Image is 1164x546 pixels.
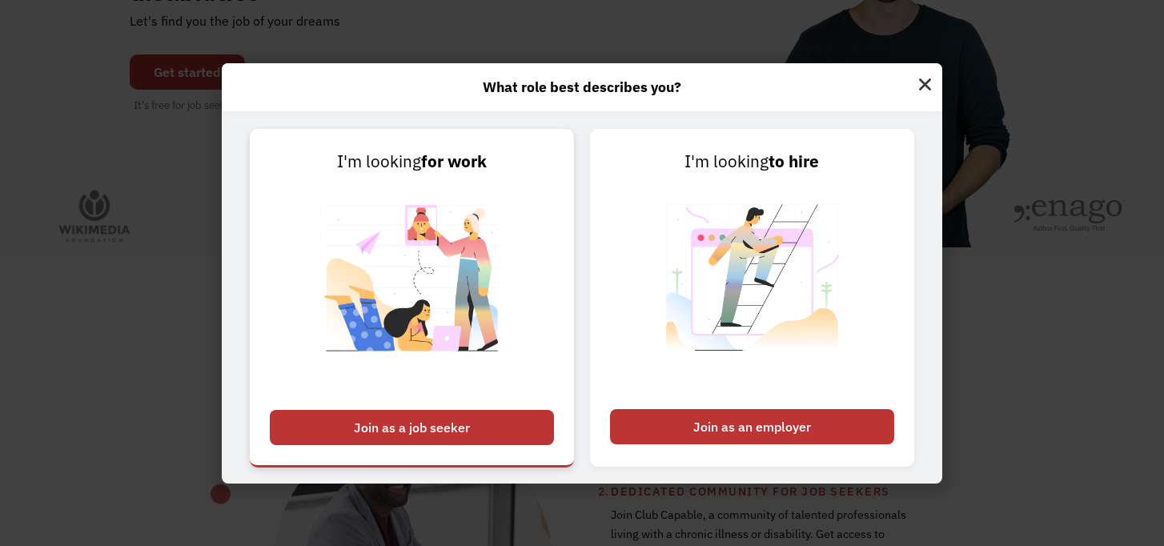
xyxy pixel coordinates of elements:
[769,151,820,172] strong: to hire
[610,409,894,444] div: Join as an employer
[270,149,554,175] div: I'm looking
[483,78,681,96] strong: What role best describes you?
[270,410,554,445] div: Join as a job seeker
[590,129,914,467] a: I'm lookingto hireJoin as an employer
[250,129,574,467] a: I'm lookingfor workJoin as a job seeker
[312,175,512,401] img: Chronically Capable Personalized Job Matching
[610,149,894,175] div: I'm looking
[421,151,487,172] strong: for work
